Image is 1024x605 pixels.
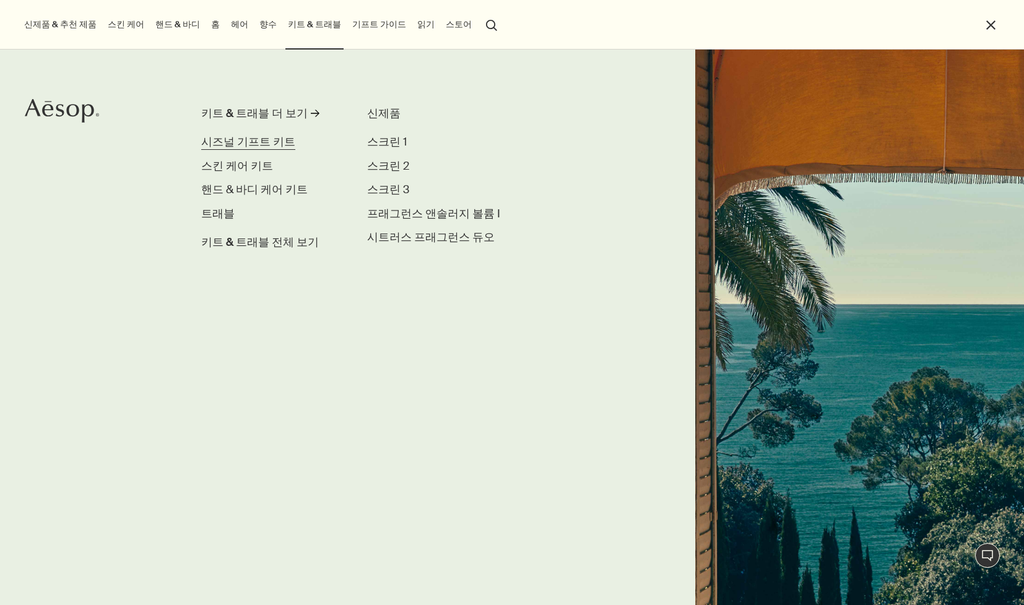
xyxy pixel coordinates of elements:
[975,543,1000,568] button: 1:1 채팅 상담
[367,229,495,245] a: 시트러스 프래그런스 듀오
[201,134,295,150] a: 시즈널 기프트 키트
[201,158,273,174] a: 스킨 케어 키트
[201,159,273,173] span: 스킨 케어 키트
[367,206,500,222] a: 프래그런스 앤솔러지 볼륨 I
[480,12,503,36] button: 검색창 열기
[367,159,409,173] span: 스크린 2
[367,181,409,198] a: 스크린 3
[201,234,319,250] span: 키트 & 트래블 전체 보기
[201,135,295,149] span: 시즈널 기프트 키트
[367,134,407,150] a: 스크린 1
[201,206,235,222] a: 트래블
[367,230,495,244] span: 시트러스 프래그런스 듀오
[22,16,99,33] button: 신제품 & 추천 제품
[443,16,474,33] button: 스토어
[257,16,279,33] a: 향수
[415,16,437,33] a: 읽기
[350,16,409,33] a: 기프트 가이드
[201,207,235,220] span: 트래블
[367,207,500,220] span: 프래그런스 앤솔러지 볼륨 I
[209,16,222,33] a: 홈
[201,105,336,126] a: 키트 & 트래블 더 보기
[984,18,998,32] button: 메뉴 닫기
[367,158,409,174] a: 스크린 2
[153,16,202,33] a: 핸드 & 바디
[25,98,99,123] svg: Aesop
[22,95,102,129] a: Aesop
[367,135,407,149] span: 스크린 1
[367,105,531,121] div: 신제품
[201,183,308,196] span: 핸드 & 바디 케어 키트
[201,181,308,198] a: 핸드 & 바디 케어 키트
[201,229,319,250] a: 키트 & 트래블 전체 보기
[695,50,1024,605] img: Ocean scenery viewed from open shutter windows.
[285,16,344,33] a: 키트 & 트래블
[201,105,308,121] div: 키트 & 트래블 더 보기
[367,183,409,196] span: 스크린 3
[228,16,251,33] a: 헤어
[105,16,147,33] a: 스킨 케어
